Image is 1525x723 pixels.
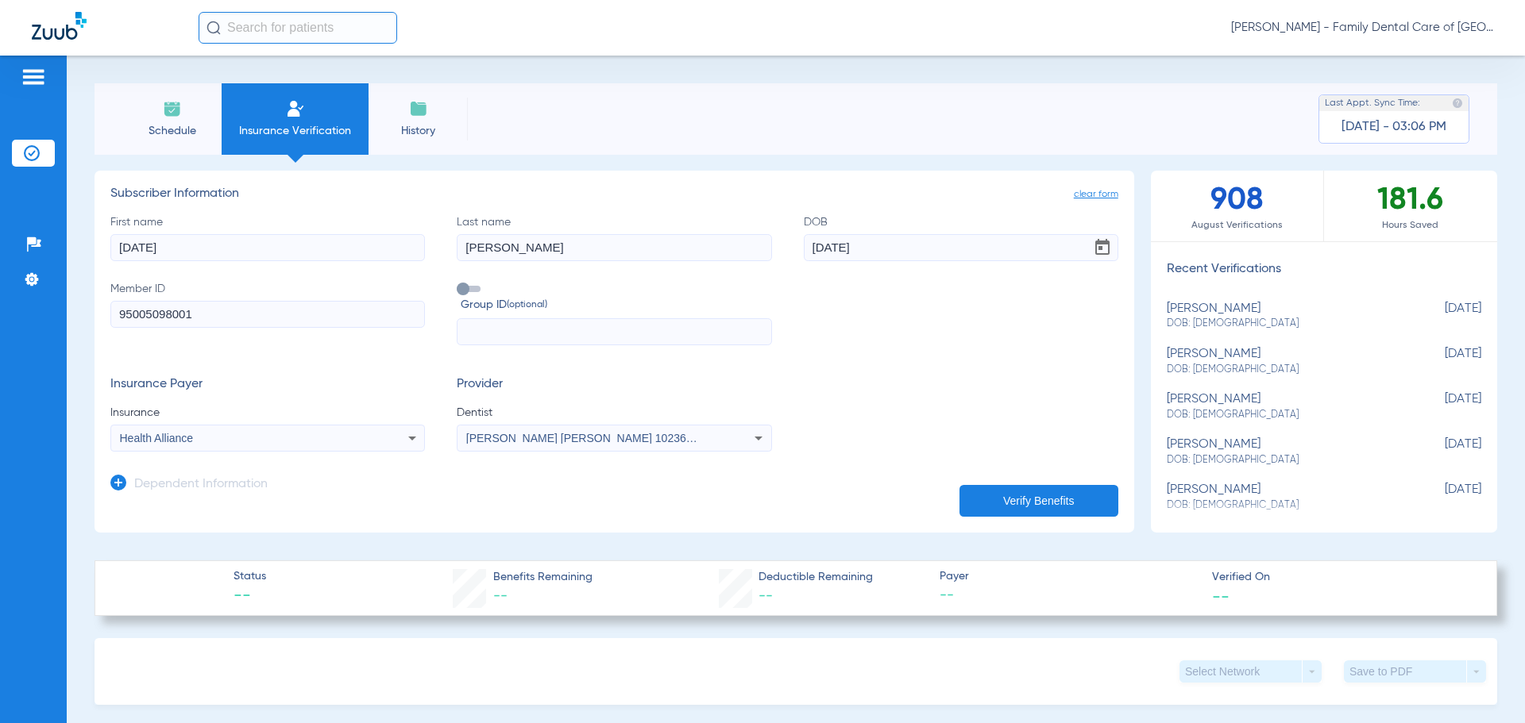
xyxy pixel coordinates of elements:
label: Member ID [110,281,425,346]
div: [PERSON_NAME] [1167,483,1402,512]
span: Insurance Verification [234,123,357,139]
input: Search for patients [199,12,397,44]
h3: Insurance Payer [110,377,425,393]
span: Benefits Remaining [493,569,593,586]
input: Member ID [110,301,425,328]
label: DOB [804,214,1118,261]
div: [PERSON_NAME] [1167,437,1402,467]
span: [DATE] - 03:06 PM [1342,119,1446,135]
span: Dentist [457,405,771,421]
button: Verify Benefits [959,485,1118,517]
span: -- [940,586,1199,606]
h3: Subscriber Information [110,187,1118,202]
span: DOB: [DEMOGRAPHIC_DATA] [1167,498,1402,513]
span: Verified On [1212,569,1471,586]
span: -- [493,589,508,603]
img: Search Icon [207,21,221,35]
span: -- [234,586,266,608]
small: (optional) [507,297,547,313]
img: Schedule [163,99,182,118]
span: Group ID [461,297,771,313]
span: DOB: [DEMOGRAPHIC_DATA] [1167,453,1402,467]
span: DOB: [DEMOGRAPHIC_DATA] [1167,363,1402,377]
img: last sync help info [1452,98,1463,109]
img: hamburger-icon [21,67,46,87]
span: Deductible Remaining [759,569,873,586]
span: -- [1212,587,1230,604]
div: 181.6 [1324,171,1497,241]
span: History [380,123,456,139]
h3: Provider [457,377,771,393]
input: First name [110,234,425,261]
img: Manual Insurance Verification [286,99,305,118]
img: History [409,99,428,118]
span: Status [234,568,266,585]
h3: Dependent Information [134,477,268,493]
div: [PERSON_NAME] [1167,302,1402,331]
div: [PERSON_NAME] [1167,347,1402,376]
button: Open calendar [1087,232,1118,263]
span: DOB: [DEMOGRAPHIC_DATA] [1167,408,1402,422]
span: August Verifications [1151,217,1323,233]
span: Hours Saved [1324,217,1497,233]
span: Health Alliance [120,432,194,444]
h3: Recent Verifications [1151,262,1497,278]
span: [DATE] [1402,483,1481,512]
span: [PERSON_NAME] [PERSON_NAME] 1023648664 [466,432,717,444]
span: Insurance [110,405,425,421]
span: Last Appt. Sync Time: [1325,95,1420,111]
span: [DATE] [1402,302,1481,331]
span: [PERSON_NAME] - Family Dental Care of [GEOGRAPHIC_DATA] [1231,20,1493,36]
label: Last name [457,214,771,261]
span: Payer [940,568,1199,585]
span: [DATE] [1402,392,1481,421]
span: DOB: [DEMOGRAPHIC_DATA] [1167,317,1402,331]
span: -- [759,589,773,603]
span: Schedule [134,123,210,139]
span: [DATE] [1402,347,1481,376]
input: Last name [457,234,771,261]
span: [DATE] [1402,437,1481,467]
div: [PERSON_NAME] [1167,392,1402,421]
div: 908 [1151,171,1324,241]
label: First name [110,214,425,261]
span: clear form [1074,187,1118,202]
input: DOBOpen calendar [804,234,1118,261]
img: Zuub Logo [32,12,87,40]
